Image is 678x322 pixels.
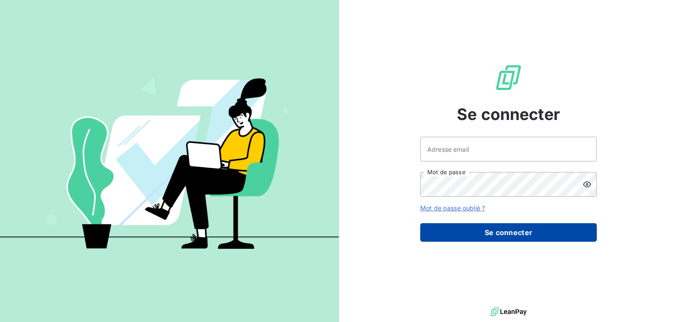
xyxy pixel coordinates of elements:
button: Se connecter [420,223,597,242]
a: Mot de passe oublié ? [420,204,485,212]
input: placeholder [420,137,597,161]
img: Logo LeanPay [494,64,523,92]
span: Se connecter [457,102,560,126]
img: logo [490,305,527,318]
